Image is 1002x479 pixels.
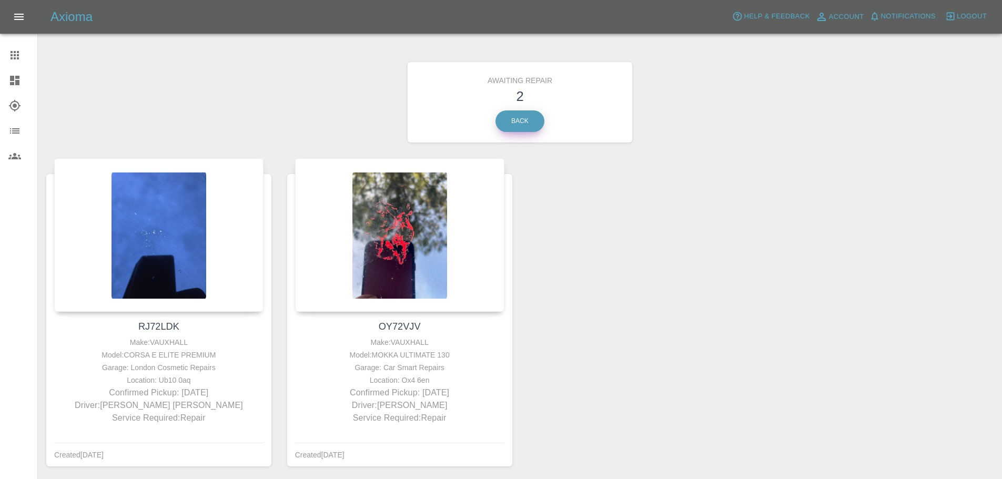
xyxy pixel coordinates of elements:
[867,8,938,25] button: Notifications
[943,8,989,25] button: Logout
[730,8,812,25] button: Help & Feedback
[298,349,502,361] div: Model: MOKKA ULTIMATE 130
[57,349,261,361] div: Model: CORSA E ELITE PREMIUM
[298,361,502,374] div: Garage: Car Smart Repairs
[298,412,502,424] p: Service Required: Repair
[57,336,261,349] div: Make: VAUXHALL
[57,361,261,374] div: Garage: London Cosmetic Repairs
[54,449,104,461] div: Created [DATE]
[813,8,867,25] a: Account
[881,11,936,23] span: Notifications
[6,4,32,29] button: Open drawer
[57,374,261,386] div: Location: Ub10 0aq
[138,321,179,332] a: RJ72LDK
[57,386,261,399] p: Confirmed Pickup: [DATE]
[379,321,421,332] a: OY72VJV
[744,11,809,23] span: Help & Feedback
[495,110,544,132] a: Back
[298,336,502,349] div: Make: VAUXHALL
[57,399,261,412] p: Driver: [PERSON_NAME] [PERSON_NAME]
[829,11,864,23] span: Account
[298,399,502,412] p: Driver: [PERSON_NAME]
[57,412,261,424] p: Service Required: Repair
[298,374,502,386] div: Location: Ox4 6en
[50,8,93,25] h5: Axioma
[295,449,345,461] div: Created [DATE]
[298,386,502,399] p: Confirmed Pickup: [DATE]
[416,86,625,106] h3: 2
[957,11,987,23] span: Logout
[416,70,625,86] h6: Awaiting Repair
